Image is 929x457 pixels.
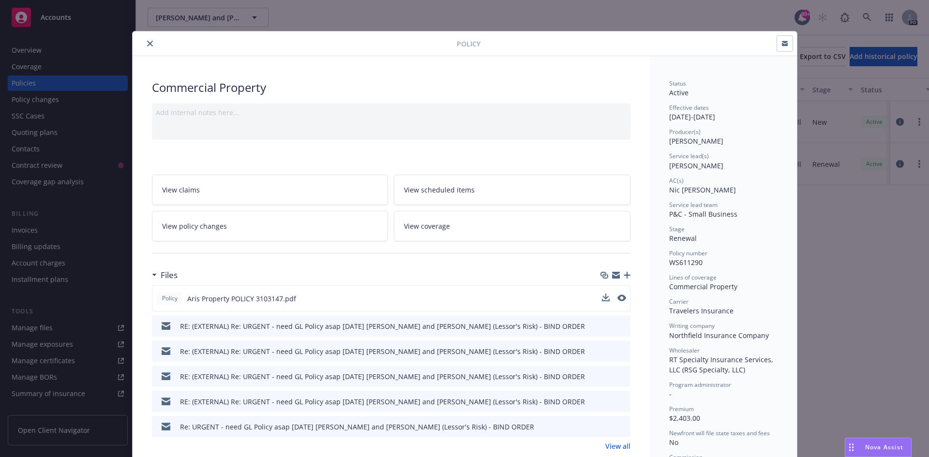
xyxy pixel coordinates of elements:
[617,294,626,304] button: preview file
[152,269,178,281] div: Files
[669,258,703,267] span: WS611290
[161,269,178,281] h3: Files
[394,211,630,241] a: View coverage
[152,211,389,241] a: View policy changes
[669,185,736,194] span: Nic [PERSON_NAME]
[152,79,630,96] div: Commercial Property
[669,322,715,330] span: Writing company
[156,107,627,118] div: Add internal notes here...
[618,371,627,382] button: preview file
[404,185,475,195] span: View scheduled items
[602,294,610,304] button: download file
[845,438,857,457] div: Drag to move
[669,438,678,447] span: No
[180,422,534,432] div: Re: URGENT - need GL Policy asap [DATE] [PERSON_NAME] and [PERSON_NAME] (Lessor's Risk) - BIND ORDER
[180,397,585,407] div: RE: (EXTERNAL) Re: URGENT - need GL Policy asap [DATE] [PERSON_NAME] and [PERSON_NAME] (Lessor's ...
[602,346,610,356] button: download file
[669,88,689,97] span: Active
[618,346,627,356] button: preview file
[152,175,389,205] a: View claims
[602,294,610,301] button: download file
[669,389,672,398] span: -
[669,355,775,374] span: RT Specialty Insurance Services, LLC (RSG Specialty, LLC)
[144,38,156,49] button: close
[162,185,200,195] span: View claims
[602,422,610,432] button: download file
[669,152,709,160] span: Service lead(s)
[669,429,770,437] span: Newfront will file state taxes and fees
[845,438,912,457] button: Nova Assist
[180,346,585,356] div: Re: (EXTERNAL) Re: URGENT - need GL Policy asap [DATE] [PERSON_NAME] and [PERSON_NAME] (Lessor's ...
[617,295,626,301] button: preview file
[618,422,627,432] button: preview file
[457,39,480,49] span: Policy
[162,221,227,231] span: View policy changes
[605,441,630,451] a: View all
[160,294,180,303] span: Policy
[669,249,707,257] span: Policy number
[669,297,689,306] span: Carrier
[669,282,737,291] span: Commercial Property
[669,79,686,88] span: Status
[618,321,627,331] button: preview file
[669,225,685,233] span: Stage
[180,371,585,382] div: RE: (EXTERNAL) Re: URGENT - need GL Policy asap [DATE] [PERSON_NAME] and [PERSON_NAME] (Lessor's ...
[669,331,769,340] span: Northfield Insurance Company
[865,443,903,451] span: Nova Assist
[669,161,723,170] span: [PERSON_NAME]
[669,306,734,315] span: Travelers Insurance
[669,128,701,136] span: Producer(s)
[394,175,630,205] a: View scheduled items
[669,413,700,423] span: $2,403.00
[669,177,684,185] span: AC(s)
[669,234,697,243] span: Renewal
[669,103,778,122] div: [DATE] - [DATE]
[187,294,296,304] span: Aris Property POLICY 3103147.pdf
[669,103,709,112] span: Effective dates
[404,221,450,231] span: View coverage
[669,209,737,219] span: P&C - Small Business
[602,321,610,331] button: download file
[180,321,585,331] div: RE: (EXTERNAL) Re: URGENT - need GL Policy asap [DATE] [PERSON_NAME] and [PERSON_NAME] (Lessor's ...
[669,273,717,281] span: Lines of coverage
[669,405,694,413] span: Premium
[669,136,723,146] span: [PERSON_NAME]
[618,397,627,407] button: preview file
[669,346,700,354] span: Wholesaler
[669,381,731,389] span: Program administrator
[669,201,718,209] span: Service lead team
[602,371,610,382] button: download file
[602,397,610,407] button: download file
